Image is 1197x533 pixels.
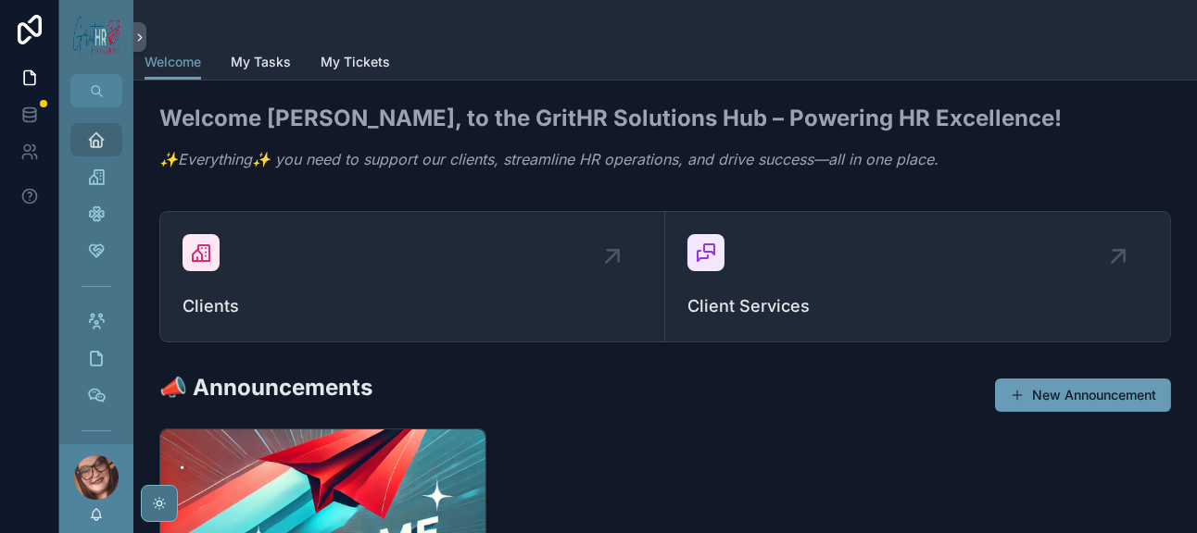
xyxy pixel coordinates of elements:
[231,53,291,71] span: My Tasks
[70,9,122,65] img: App logo
[159,103,1062,133] h2: Welcome [PERSON_NAME], to the GritHR Solutions Hub – Powering HR Excellence!
[995,378,1171,412] button: New Announcement
[159,150,939,168] em: ✨Everything✨ you need to support our clients, streamline HR operations, and drive success—all in ...
[159,372,372,403] h2: 📣 Announcements
[160,212,665,341] a: Clients
[231,45,291,82] a: My Tasks
[183,293,642,319] span: Clients
[687,293,1148,319] span: Client Services
[145,45,201,81] a: Welcome
[321,45,390,82] a: My Tickets
[665,212,1170,341] a: Client Services
[321,53,390,71] span: My Tickets
[59,107,133,444] div: scrollable content
[145,53,201,71] span: Welcome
